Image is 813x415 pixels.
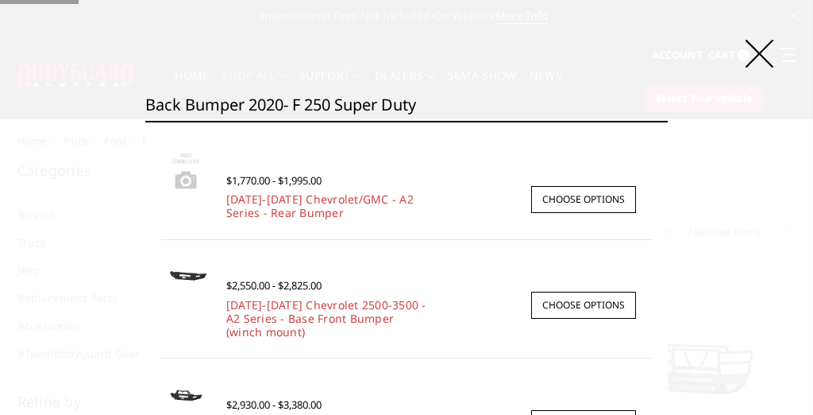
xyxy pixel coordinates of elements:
img: 2024-2025 Chevrolet 2500-3500 - A2 Series - Base Front Bumper (winch mount) [161,265,210,288]
a: [DATE]-[DATE] Chevrolet 2500-3500 - A2 Series - Base Front Bumper (winch mount) [226,297,426,339]
span: $2,550.00 - $2,825.00 [226,278,322,293]
a: Choose Options [531,186,636,213]
span: $2,930.00 - $3,380.00 [226,398,322,412]
input: Search the store [145,89,668,121]
a: Choose Options [531,292,636,319]
a: 2024-2025 Chevrolet 2500-3500 - A2 Series - Base Front Bumper (winch mount) [161,252,210,301]
img: 2024-2025 Chevrolet 2500-3500 - A2 Series - Sport Front Bumper (winch mount) [161,384,210,407]
span: $1,770.00 - $1,995.00 [226,173,322,188]
a: [DATE]-[DATE] Chevrolet/GMC - A2 Series - Rear Bumper [226,192,414,220]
